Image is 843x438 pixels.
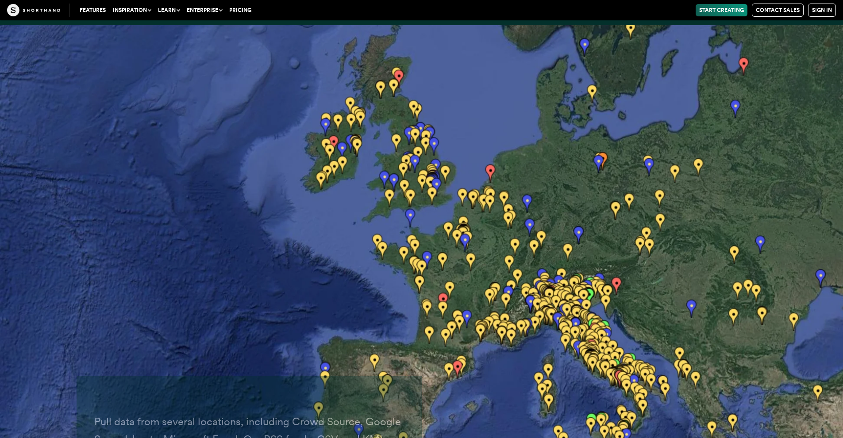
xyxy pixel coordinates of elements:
[808,4,836,17] a: Sign in
[76,4,109,16] a: Features
[226,4,255,16] a: Pricing
[7,4,60,16] img: The Craft
[109,4,154,16] button: Inspiration
[752,4,804,17] a: Contact Sales
[183,4,226,16] button: Enterprise
[696,4,747,16] a: Start Creating
[154,4,183,16] button: Learn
